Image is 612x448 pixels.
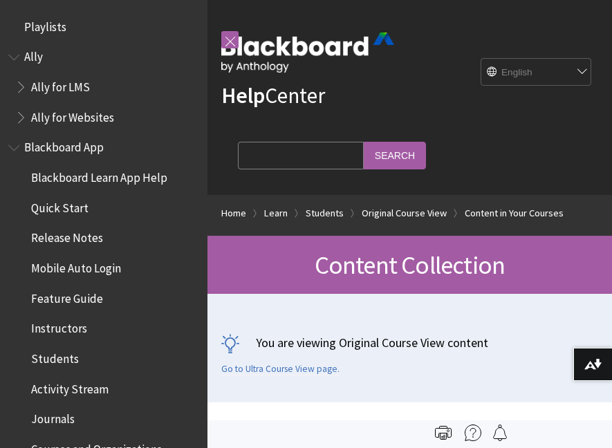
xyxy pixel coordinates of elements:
select: Site Language Selector [481,59,592,86]
span: Feature Guide [31,287,103,306]
a: HelpCenter [221,82,325,109]
img: Print [435,424,452,441]
span: Ally [24,46,43,64]
span: Journals [31,408,75,427]
span: Ally for LMS [31,75,90,94]
span: Playlists [24,15,66,34]
span: Quick Start [31,196,89,215]
input: Search [364,142,426,169]
span: Activity Stream [31,377,109,396]
nav: Book outline for Anthology Ally Help [8,46,199,129]
span: Content Collection [315,249,506,281]
p: You are viewing Original Course View content [221,334,598,351]
a: Content in Your Courses [465,205,564,222]
span: Blackboard App [24,136,104,155]
img: More help [465,424,481,441]
a: Go to Ultra Course View page. [221,363,340,375]
span: Mobile Auto Login [31,256,121,275]
strong: Help [221,82,265,109]
img: Follow this page [492,424,508,441]
span: Instructors [31,317,87,336]
span: Release Notes [31,227,103,245]
a: Home [221,205,246,222]
span: Ally for Websites [31,106,114,124]
a: Original Course View [362,205,447,222]
span: Students [31,347,79,366]
img: Blackboard by Anthology [221,32,394,73]
a: Learn [264,205,288,222]
a: Students [306,205,344,222]
span: Blackboard Learn App Help [31,166,167,185]
nav: Book outline for Playlists [8,15,199,39]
